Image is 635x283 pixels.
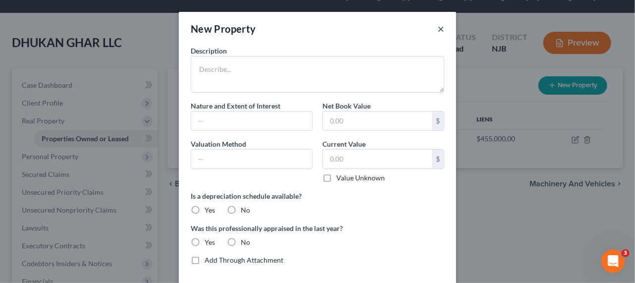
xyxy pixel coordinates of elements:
label: Value Unknown [336,173,385,183]
label: Is a depreciation schedule available? [191,191,444,201]
label: Net Book Value [322,101,370,111]
label: Nature and Extent of Interest [191,101,280,111]
label: Current Value [322,139,366,149]
label: No [241,205,250,215]
input: 0.00 [323,150,432,169]
label: Add Through Attachment [205,255,283,265]
label: Valuation Method [191,139,246,149]
div: $ [432,150,444,169]
label: No [241,237,250,247]
label: Yes [205,205,215,215]
iframe: Intercom live chat [601,249,625,273]
div: New Property [191,22,256,36]
label: Description [191,46,227,56]
button: × [437,23,444,35]
input: 0.00 [323,112,432,130]
input: -- [191,112,312,130]
label: Yes [205,237,215,247]
label: Was this professionally appraised in the last year? [191,223,444,233]
div: $ [432,112,444,130]
input: -- [191,150,312,169]
span: 3 [622,249,630,257]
